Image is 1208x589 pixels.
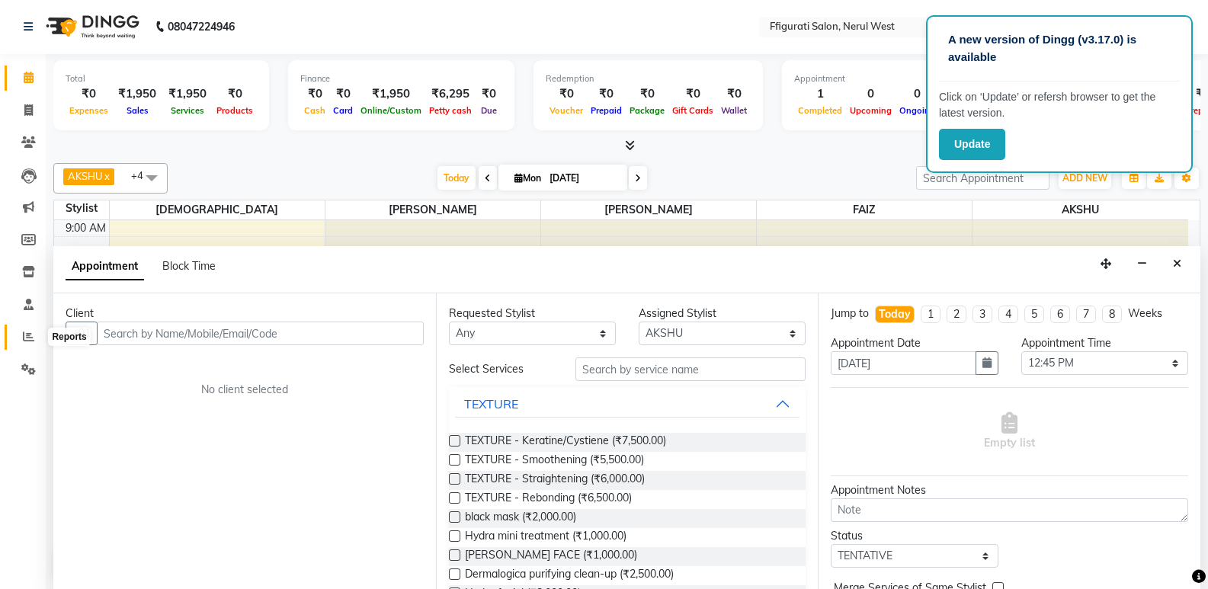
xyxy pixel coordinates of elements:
div: ₹6,295 [425,85,476,103]
input: Search by Name/Mobile/Email/Code [97,322,424,345]
span: +4 [131,169,155,181]
div: ₹1,950 [357,85,425,103]
span: black mask (₹2,000.00) [465,509,576,528]
span: Hydra mini treatment (₹1,000.00) [465,528,626,547]
a: x [103,170,110,182]
button: +91 [66,322,98,345]
span: [PERSON_NAME] [325,200,540,219]
div: Stylist [54,200,109,216]
span: Wallet [717,105,751,116]
span: Package [626,105,668,116]
div: ₹1,950 [112,85,162,103]
span: Products [213,105,257,116]
span: TEXTURE - Keratine/Cystiene (₹7,500.00) [465,433,666,452]
span: [PERSON_NAME] [541,200,756,219]
div: Appointment Date [831,335,998,351]
button: Close [1166,252,1188,276]
span: Sales [123,105,152,116]
div: ₹0 [66,85,112,103]
div: Select Services [437,361,564,377]
div: Appointment Time [1021,335,1188,351]
div: TEXTURE [464,395,518,413]
span: Ongoing [896,105,939,116]
span: TEXTURE - Smoothening (₹5,500.00) [465,452,644,471]
div: ₹0 [546,85,587,103]
span: Prepaid [587,105,626,116]
button: ADD NEW [1059,168,1111,189]
span: Expenses [66,105,112,116]
span: [DEMOGRAPHIC_DATA] [110,200,325,219]
span: Completed [794,105,846,116]
li: 2 [947,306,966,323]
div: Appointment [794,72,983,85]
div: Jump to [831,306,869,322]
div: Client [66,306,424,322]
div: Reports [48,328,90,346]
div: Today [879,306,911,322]
li: 4 [998,306,1018,323]
span: [PERSON_NAME] FACE (₹1,000.00) [465,547,637,566]
div: ₹0 [587,85,626,103]
input: Search by service name [575,357,806,381]
span: Upcoming [846,105,896,116]
div: Assigned Stylist [639,306,806,322]
span: TEXTURE - Rebonding (₹6,500.00) [465,490,632,509]
span: Voucher [546,105,587,116]
span: AKSHU [68,170,103,182]
input: Search Appointment [916,166,1049,190]
div: Requested Stylist [449,306,616,322]
input: 2025-09-01 [545,167,621,190]
div: ₹0 [329,85,357,103]
div: ₹0 [300,85,329,103]
span: FAIZ [757,200,972,219]
span: Mon [511,172,545,184]
li: 8 [1102,306,1122,323]
li: 3 [972,306,992,323]
div: Status [831,528,998,544]
span: ADD NEW [1062,172,1107,184]
span: Today [437,166,476,190]
div: ₹0 [476,85,502,103]
li: 7 [1076,306,1096,323]
div: ₹0 [213,85,257,103]
button: TEXTURE [455,390,800,418]
button: Update [939,129,1005,160]
span: TEXTURE - Straightening (₹6,000.00) [465,471,645,490]
span: Cash [300,105,329,116]
span: Services [167,105,208,116]
span: Petty cash [425,105,476,116]
div: No client selected [102,382,387,398]
div: ₹1,950 [162,85,213,103]
div: 1 [794,85,846,103]
div: 0 [896,85,939,103]
div: 0 [846,85,896,103]
li: 5 [1024,306,1044,323]
div: 9:00 AM [62,220,109,236]
span: AKSHU [972,200,1188,219]
span: Gift Cards [668,105,717,116]
div: ₹0 [626,85,668,103]
span: Due [477,105,501,116]
li: 6 [1050,306,1070,323]
div: Redemption [546,72,751,85]
img: logo [39,5,143,48]
p: Click on ‘Update’ or refersh browser to get the latest version. [939,89,1180,121]
span: Dermalogica purifying clean-up (₹2,500.00) [465,566,674,585]
div: Finance [300,72,502,85]
div: Weeks [1128,306,1162,322]
b: 08047224946 [168,5,235,48]
div: Appointment Notes [831,482,1188,498]
span: Block Time [162,259,216,273]
p: A new version of Dingg (v3.17.0) is available [948,31,1171,66]
div: ₹0 [717,85,751,103]
span: Appointment [66,253,144,280]
span: Card [329,105,357,116]
input: yyyy-mm-dd [831,351,976,375]
div: Total [66,72,257,85]
span: Empty list [984,412,1035,451]
div: ₹0 [668,85,717,103]
li: 1 [921,306,940,323]
span: Online/Custom [357,105,425,116]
